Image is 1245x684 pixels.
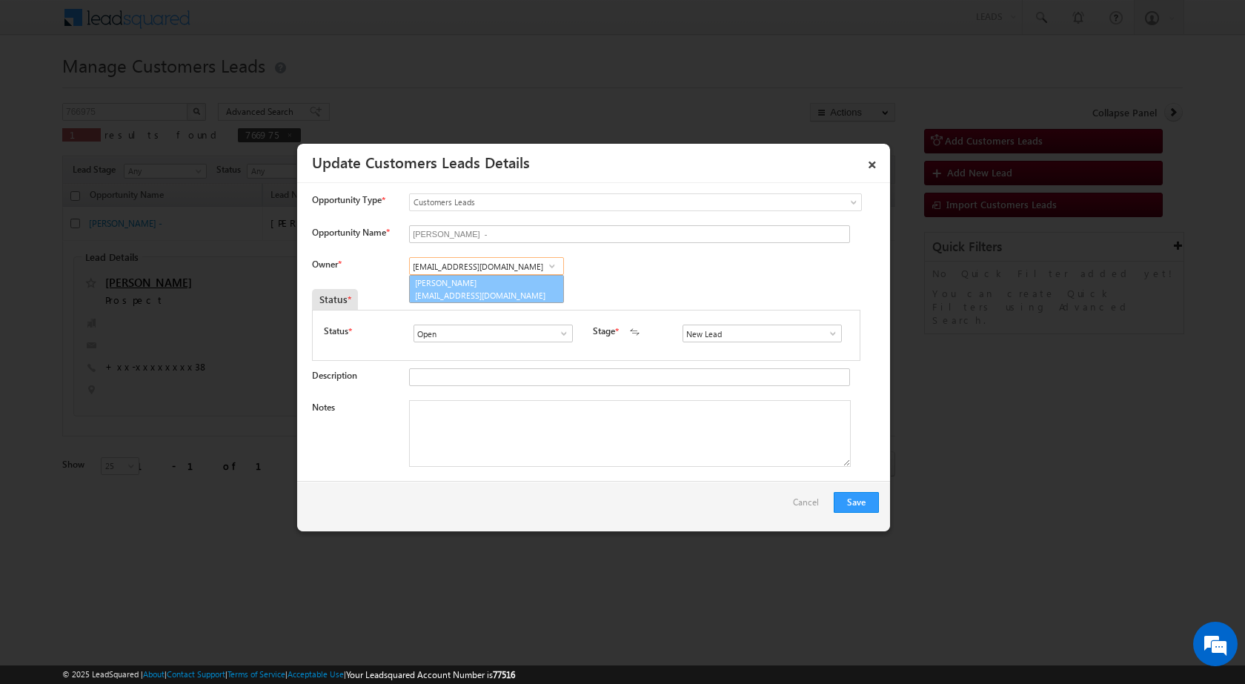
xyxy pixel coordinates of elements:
[409,257,564,275] input: Type to Search
[312,259,341,270] label: Owner
[77,78,249,97] div: Chat with us now
[409,193,862,211] a: Customers Leads
[62,668,515,682] span: © 2025 LeadSquared | | | | |
[551,326,569,341] a: Show All Items
[860,149,885,175] a: ×
[593,325,615,338] label: Stage
[415,290,548,301] span: [EMAIL_ADDRESS][DOMAIN_NAME]
[683,325,842,342] input: Type to Search
[542,259,561,273] a: Show All Items
[834,492,879,513] button: Save
[143,669,165,679] a: About
[243,7,279,43] div: Minimize live chat window
[312,193,382,207] span: Opportunity Type
[312,227,389,238] label: Opportunity Name
[167,669,225,679] a: Contact Support
[346,669,515,680] span: Your Leadsquared Account Number is
[25,78,62,97] img: d_60004797649_company_0_60004797649
[19,137,270,444] textarea: Type your message and hit 'Enter'
[202,456,269,477] em: Start Chat
[312,151,530,172] a: Update Customers Leads Details
[793,492,826,520] a: Cancel
[324,325,348,338] label: Status
[493,669,515,680] span: 77516
[312,289,358,310] div: Status
[409,275,564,303] a: [PERSON_NAME]
[288,669,344,679] a: Acceptable Use
[414,325,573,342] input: Type to Search
[312,402,335,413] label: Notes
[312,370,357,381] label: Description
[410,196,801,209] span: Customers Leads
[820,326,838,341] a: Show All Items
[228,669,285,679] a: Terms of Service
